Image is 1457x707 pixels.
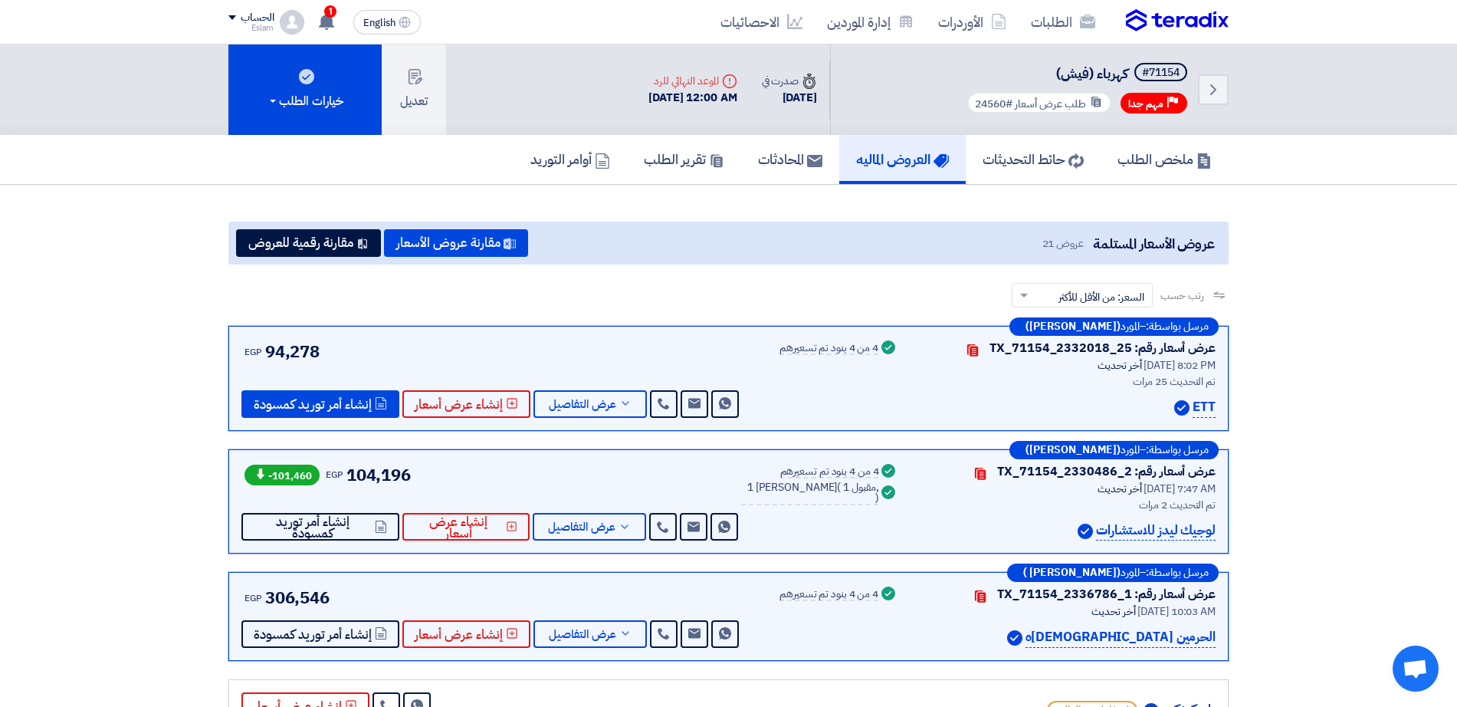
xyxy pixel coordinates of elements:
span: كهرباء (فيش) [1056,63,1128,84]
div: – [1009,317,1219,336]
a: حائط التحديثات [966,135,1101,184]
span: المورد [1121,567,1140,578]
div: خيارات الطلب [267,92,343,110]
div: 4 من 4 بنود تم تسعيرهم [779,589,878,601]
span: [DATE] 7:47 AM [1144,481,1216,497]
button: إنشاء عرض أسعار [402,620,530,648]
p: ETT [1193,397,1216,418]
button: إنشاء أمر توريد كمسودة [241,513,399,541]
div: [DATE] 12:00 AM [648,89,737,107]
button: مقارنة رقمية للعروض [236,229,381,257]
a: المحادثات [741,135,839,184]
a: ملخص الطلب [1101,135,1229,184]
a: الطلبات [1019,4,1108,40]
span: 94,278 [265,339,320,364]
span: رتب حسب [1160,288,1204,304]
a: تقرير الطلب [627,135,741,184]
div: Open chat [1393,646,1439,692]
button: إنشاء أمر توريد كمسودة [241,390,399,418]
span: عرض التفاصيل [549,399,616,410]
div: الحساب [241,12,274,25]
div: #71154 [1142,67,1180,78]
div: Eslam [228,24,274,32]
b: ([PERSON_NAME]) [1025,321,1121,332]
div: عرض أسعار رقم: TX_71154_2330486_2 [997,462,1216,481]
span: مهم جدا [1128,97,1163,111]
span: المورد [1121,321,1140,332]
button: مقارنة عروض الأسعار [384,229,528,257]
button: عرض التفاصيل [533,513,646,541]
span: عروض 21 [1042,235,1084,252]
h5: ملخص الطلب [1117,150,1212,168]
span: مرسل بواسطة: [1146,321,1209,332]
button: إنشاء عرض أسعار [402,390,530,418]
span: English [363,18,395,28]
span: إنشاء عرض أسعار [415,399,503,410]
b: ([PERSON_NAME] ) [1023,567,1121,578]
span: عرض التفاصيل [549,629,616,640]
img: Verified Account [1007,630,1022,646]
h5: أوامر التوريد [530,150,610,168]
div: عرض أسعار رقم: TX_71154_2332018_25 [989,339,1216,357]
span: ) [875,490,879,506]
span: أخر تحديث [1098,357,1141,373]
div: [DATE] [762,89,817,107]
span: EGP [244,345,262,359]
span: السعر: من الأقل للأكثر [1058,289,1144,305]
h5: المحادثات [758,150,822,168]
p: الحرمين [DEMOGRAPHIC_DATA]ه [1025,627,1216,648]
h5: كهرباء (فيش) [964,63,1190,84]
span: 1 مقبول, [843,479,878,495]
div: – [1007,564,1219,582]
span: EGP [326,468,343,482]
b: ([PERSON_NAME]) [1025,445,1121,455]
div: الموعد النهائي للرد [648,73,737,89]
span: #24560 [975,96,1012,112]
span: إنشاء عرض أسعار [415,629,503,640]
span: أخر تحديث [1091,603,1135,620]
div: 1 [PERSON_NAME] [741,482,878,505]
span: 306,546 [265,585,330,610]
button: إنشاء عرض أسعار [402,513,530,541]
span: عرض التفاصيل [548,521,615,533]
span: طلب عرض أسعار [1015,96,1086,112]
div: صدرت في [762,73,817,89]
a: الاحصائيات [708,4,815,40]
div: 4 من 4 بنود تم تسعيرهم [780,466,879,478]
p: لوجيك ليدز للاستشارات [1096,521,1216,541]
span: مرسل بواسطة: [1146,445,1209,455]
button: إنشاء أمر توريد كمسودة [241,620,399,648]
button: تعديل [382,44,446,135]
h5: تقرير الطلب [644,150,724,168]
span: [DATE] 8:02 PM [1144,357,1216,373]
div: تم التحديث 25 مرات [917,373,1216,390]
button: عرض التفاصيل [533,620,647,648]
span: ( [837,479,841,495]
img: Teradix logo [1126,9,1229,32]
span: 1 [324,5,336,18]
span: إنشاء أمر توريد كمسودة [254,516,372,539]
div: 4 من 4 بنود تم تسعيرهم [779,343,878,355]
span: EGP [244,591,262,605]
span: المورد [1121,445,1140,455]
span: -101,460 [244,465,320,485]
span: أخر تحديث [1098,481,1141,497]
span: [DATE] 10:03 AM [1137,603,1216,620]
div: عرض أسعار رقم: TX_71154_2336786_1 [997,585,1216,603]
span: إنشاء أمر توريد كمسودة [254,399,372,410]
img: Verified Account [1078,524,1093,539]
a: العروض الماليه [839,135,966,184]
img: profile_test.png [280,10,304,35]
button: خيارات الطلب [228,44,382,135]
span: إنشاء عرض أسعار [415,516,503,539]
span: عروض الأسعار المستلمة [1093,233,1215,254]
img: Verified Account [1174,400,1190,416]
h5: حائط التحديثات [983,150,1084,168]
span: إنشاء أمر توريد كمسودة [254,629,372,640]
a: إدارة الموردين [815,4,926,40]
span: مرسل بواسطة: [1146,567,1209,578]
span: 104,196 [346,462,411,488]
div: – [1009,441,1219,459]
a: الأوردرات [926,4,1019,40]
button: عرض التفاصيل [533,390,647,418]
